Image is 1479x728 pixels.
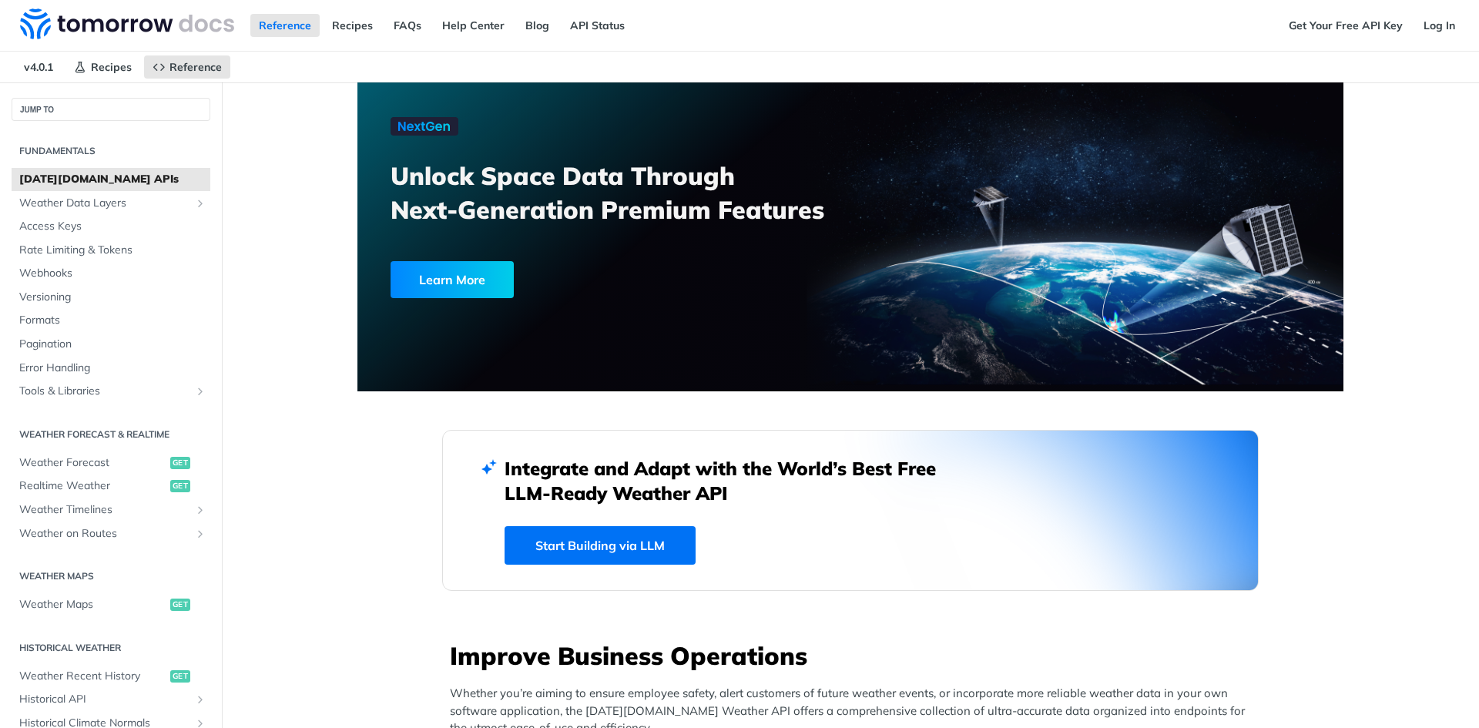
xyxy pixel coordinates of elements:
button: Show subpages for Weather Timelines [194,504,206,516]
h3: Improve Business Operations [450,639,1259,673]
a: Recipes [65,55,140,79]
a: Weather on RoutesShow subpages for Weather on Routes [12,522,210,545]
span: Pagination [19,337,206,352]
span: v4.0.1 [15,55,62,79]
img: Tomorrow.io Weather API Docs [20,8,234,39]
a: Get Your Free API Key [1280,14,1411,37]
a: Reference [250,14,320,37]
button: Show subpages for Historical API [194,693,206,706]
a: FAQs [385,14,430,37]
a: Help Center [434,14,513,37]
span: Formats [19,313,206,328]
span: get [170,480,190,492]
a: Error Handling [12,357,210,380]
span: Realtime Weather [19,478,166,494]
span: Weather on Routes [19,526,190,542]
button: JUMP TO [12,98,210,121]
span: Error Handling [19,361,206,376]
h3: Unlock Space Data Through Next-Generation Premium Features [391,159,867,226]
h2: Integrate and Adapt with the World’s Best Free LLM-Ready Weather API [505,456,959,505]
span: Webhooks [19,266,206,281]
span: Weather Timelines [19,502,190,518]
span: Recipes [91,60,132,74]
span: Weather Recent History [19,669,166,684]
span: Weather Maps [19,597,166,612]
h2: Fundamentals [12,144,210,158]
h2: Weather Forecast & realtime [12,428,210,441]
a: API Status [562,14,633,37]
span: Weather Forecast [19,455,166,471]
a: Recipes [324,14,381,37]
a: Log In [1415,14,1464,37]
a: Weather Recent Historyget [12,665,210,688]
a: Weather TimelinesShow subpages for Weather Timelines [12,498,210,522]
span: Access Keys [19,219,206,234]
span: get [170,670,190,683]
a: Pagination [12,333,210,356]
a: Access Keys [12,215,210,238]
span: Weather Data Layers [19,196,190,211]
span: Historical API [19,692,190,707]
a: Webhooks [12,262,210,285]
a: Weather Data LayersShow subpages for Weather Data Layers [12,192,210,215]
button: Show subpages for Weather on Routes [194,528,206,540]
a: Versioning [12,286,210,309]
button: Show subpages for Tools & Libraries [194,385,206,398]
a: Weather Mapsget [12,593,210,616]
a: Rate Limiting & Tokens [12,239,210,262]
a: Formats [12,309,210,332]
a: [DATE][DOMAIN_NAME] APIs [12,168,210,191]
a: Start Building via LLM [505,526,696,565]
span: Versioning [19,290,206,305]
a: Blog [517,14,558,37]
button: Show subpages for Weather Data Layers [194,197,206,210]
span: [DATE][DOMAIN_NAME] APIs [19,172,206,187]
a: Tools & LibrariesShow subpages for Tools & Libraries [12,380,210,403]
h2: Historical Weather [12,641,210,655]
span: Tools & Libraries [19,384,190,399]
a: Learn More [391,261,772,298]
a: Historical APIShow subpages for Historical API [12,688,210,711]
img: NextGen [391,117,458,136]
span: Rate Limiting & Tokens [19,243,206,258]
span: get [170,599,190,611]
a: Realtime Weatherget [12,475,210,498]
a: Reference [144,55,230,79]
a: Weather Forecastget [12,451,210,475]
h2: Weather Maps [12,569,210,583]
span: Reference [169,60,222,74]
div: Learn More [391,261,514,298]
span: get [170,457,190,469]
